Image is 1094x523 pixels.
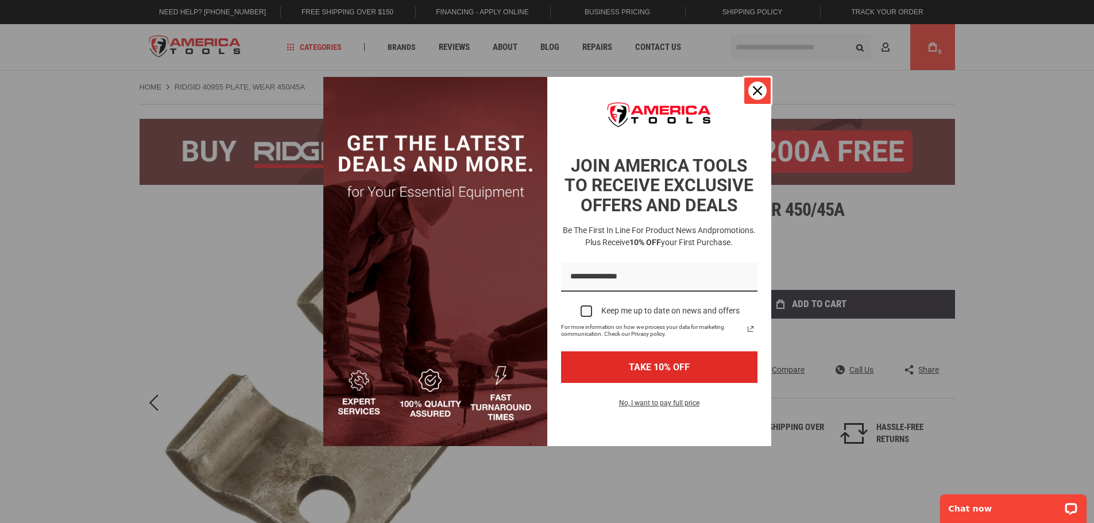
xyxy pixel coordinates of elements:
[561,351,757,383] button: TAKE 10% OFF
[629,238,661,247] strong: 10% OFF
[561,262,757,292] input: Email field
[565,156,753,215] strong: JOIN AMERICA TOOLS TO RECEIVE EXCLUSIVE OFFERS AND DEALS
[559,224,760,249] h3: Be the first in line for product news and
[561,324,744,338] span: For more information on how we process your data for marketing communication. Check our Privacy p...
[610,397,709,416] button: No, I want to pay full price
[744,322,757,336] a: Read our Privacy Policy
[753,86,762,95] svg: close icon
[933,487,1094,523] iframe: LiveChat chat widget
[744,322,757,336] svg: link icon
[744,77,771,104] button: Close
[601,306,740,316] div: Keep me up to date on news and offers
